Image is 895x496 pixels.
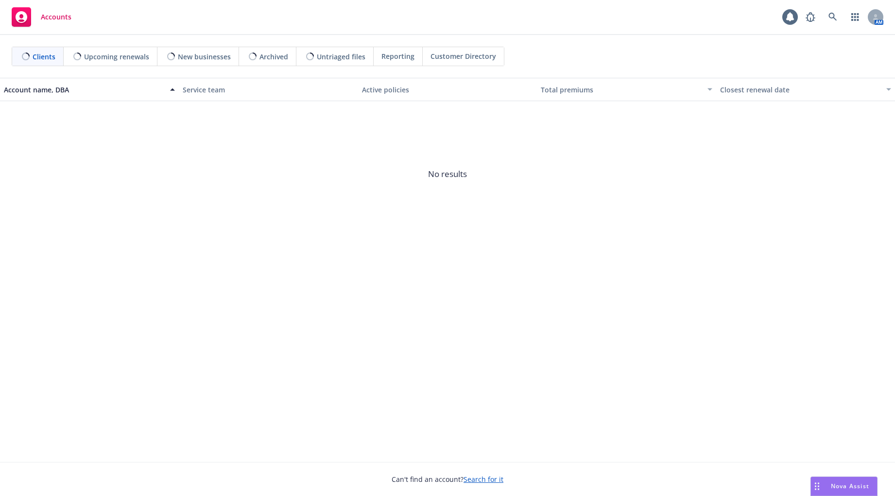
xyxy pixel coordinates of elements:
a: Switch app [845,7,865,27]
button: Nova Assist [810,477,878,496]
a: Report a Bug [801,7,820,27]
span: Untriaged files [317,52,365,62]
a: Search for it [464,475,503,484]
div: Service team [183,85,354,95]
span: Reporting [381,51,414,61]
span: Clients [33,52,55,62]
span: Customer Directory [430,51,496,61]
button: Active policies [358,78,537,101]
button: Service team [179,78,358,101]
div: Closest renewal date [720,85,880,95]
span: New businesses [178,52,231,62]
div: Active policies [362,85,533,95]
span: Archived [259,52,288,62]
span: Nova Assist [831,482,869,490]
div: Account name, DBA [4,85,164,95]
button: Total premiums [537,78,716,101]
span: Upcoming renewals [84,52,149,62]
span: Can't find an account? [392,474,503,484]
a: Search [823,7,843,27]
button: Closest renewal date [716,78,895,101]
a: Accounts [8,3,75,31]
span: Accounts [41,13,71,21]
div: Total premiums [541,85,701,95]
div: Drag to move [811,477,823,496]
